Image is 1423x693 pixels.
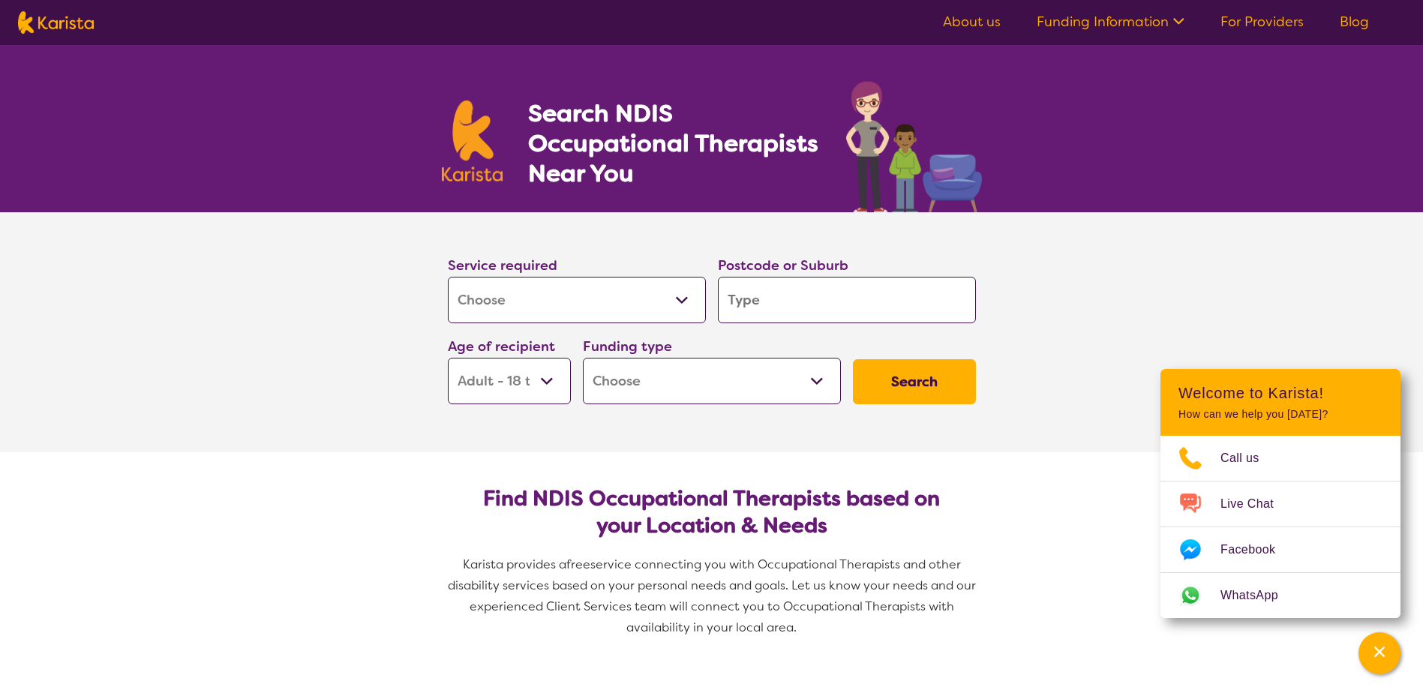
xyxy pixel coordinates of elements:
[1037,13,1184,31] a: Funding Information
[1220,13,1304,31] a: For Providers
[1220,538,1293,561] span: Facebook
[1160,573,1400,618] a: Web link opens in a new tab.
[718,277,976,323] input: Type
[846,81,982,212] img: occupational-therapy
[1160,369,1400,618] div: Channel Menu
[853,359,976,404] button: Search
[528,98,820,188] h1: Search NDIS Occupational Therapists Near You
[1220,493,1292,515] span: Live Chat
[448,256,557,274] label: Service required
[1178,384,1382,402] h2: Welcome to Karista!
[566,556,590,572] span: free
[18,11,94,34] img: Karista logo
[442,100,503,181] img: Karista logo
[1220,447,1277,469] span: Call us
[583,337,672,355] label: Funding type
[463,556,566,572] span: Karista provides a
[1160,436,1400,618] ul: Choose channel
[943,13,1001,31] a: About us
[1220,584,1296,607] span: WhatsApp
[1358,632,1400,674] button: Channel Menu
[460,485,964,539] h2: Find NDIS Occupational Therapists based on your Location & Needs
[448,337,555,355] label: Age of recipient
[448,556,979,635] span: service connecting you with Occupational Therapists and other disability services based on your p...
[1340,13,1369,31] a: Blog
[1178,408,1382,421] p: How can we help you [DATE]?
[718,256,848,274] label: Postcode or Suburb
